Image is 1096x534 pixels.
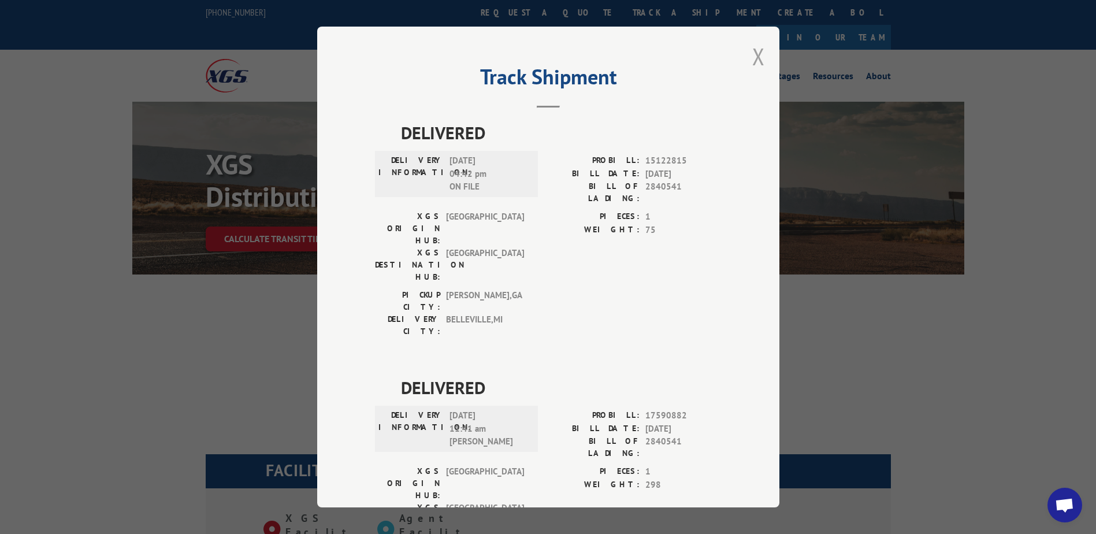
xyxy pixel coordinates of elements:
[378,409,444,448] label: DELIVERY INFORMATION:
[645,224,722,237] span: 75
[375,69,722,91] h2: Track Shipment
[375,313,440,338] label: DELIVERY CITY:
[446,210,524,247] span: [GEOGRAPHIC_DATA]
[449,409,527,448] span: [DATE] 11:41 am [PERSON_NAME]
[548,465,640,479] label: PIECES:
[375,289,440,313] label: PICKUP CITY:
[449,154,527,194] span: [DATE] 04:42 pm ON FILE
[645,409,722,422] span: 17590882
[548,435,640,459] label: BILL OF LADING:
[401,120,722,146] span: DELIVERED
[645,168,722,181] span: [DATE]
[645,479,722,492] span: 298
[378,154,444,194] label: DELIVERY INFORMATION:
[645,180,722,205] span: 2840541
[548,168,640,181] label: BILL DATE:
[548,479,640,492] label: WEIGHT:
[548,180,640,205] label: BILL OF LADING:
[548,224,640,237] label: WEIGHT:
[752,41,765,72] button: Close modal
[548,154,640,168] label: PROBILL:
[645,465,722,479] span: 1
[645,154,722,168] span: 15122815
[446,289,524,313] span: [PERSON_NAME] , GA
[548,422,640,436] label: BILL DATE:
[548,210,640,224] label: PIECES:
[446,247,524,283] span: [GEOGRAPHIC_DATA]
[645,210,722,224] span: 1
[645,422,722,436] span: [DATE]
[401,374,722,400] span: DELIVERED
[375,210,440,247] label: XGS ORIGIN HUB:
[446,313,524,338] span: BELLEVILLE , MI
[645,435,722,459] span: 2840541
[375,465,440,502] label: XGS ORIGIN HUB:
[1047,488,1082,522] a: Open chat
[446,465,524,502] span: [GEOGRAPHIC_DATA]
[548,409,640,422] label: PROBILL:
[375,247,440,283] label: XGS DESTINATION HUB:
